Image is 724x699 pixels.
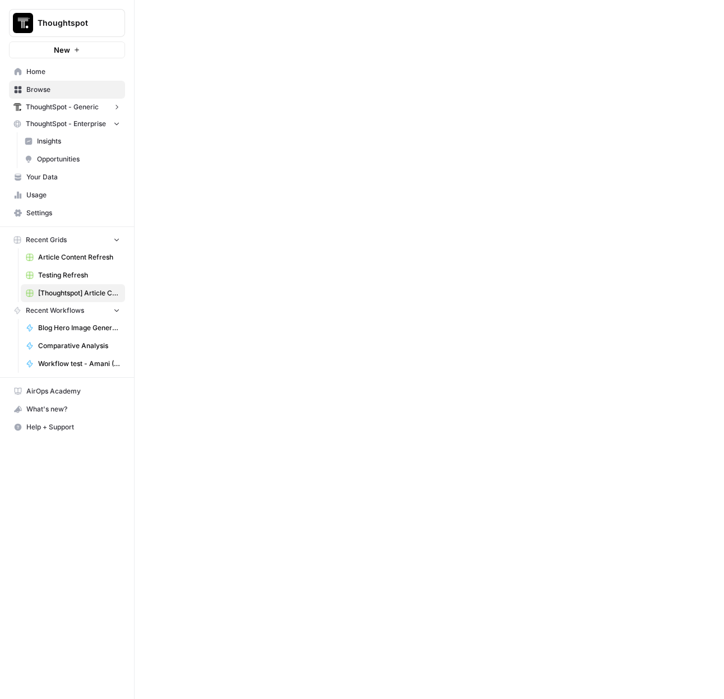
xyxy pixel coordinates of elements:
[21,266,125,284] a: Testing Refresh
[26,386,120,396] span: AirOps Academy
[26,85,120,95] span: Browse
[37,136,120,146] span: Insights
[54,44,70,55] span: New
[38,323,120,333] span: Blog Hero Image Generator
[26,172,120,182] span: Your Data
[38,252,120,262] span: Article Content Refresh
[9,9,125,37] button: Workspace: Thoughtspot
[21,337,125,355] a: Comparative Analysis
[26,235,67,245] span: Recent Grids
[13,13,33,33] img: Thoughtspot Logo
[9,81,125,99] a: Browse
[9,115,125,132] button: ThoughtSpot - Enterprise
[21,355,125,373] a: Workflow test - Amani (Intelligent Insights)
[38,359,120,369] span: Workflow test - Amani (Intelligent Insights)
[9,418,125,436] button: Help + Support
[26,208,120,218] span: Settings
[13,103,21,111] img: em6uifynyh9mio6ldxz8kkfnatao
[9,41,125,58] button: New
[9,400,125,418] button: What's new?
[38,270,120,280] span: Testing Refresh
[9,168,125,186] a: Your Data
[9,382,125,400] a: AirOps Academy
[26,119,106,129] span: ThoughtSpot - Enterprise
[9,232,125,248] button: Recent Grids
[20,150,125,168] a: Opportunities
[21,284,125,302] a: [Thoughtspot] Article Creation
[9,63,125,81] a: Home
[26,102,99,112] span: ThoughtSpot - Generic
[10,401,124,418] div: What's new?
[9,204,125,222] a: Settings
[20,132,125,150] a: Insights
[38,288,120,298] span: [Thoughtspot] Article Creation
[38,17,105,29] span: Thoughtspot
[21,319,125,337] a: Blog Hero Image Generator
[26,190,120,200] span: Usage
[38,341,120,351] span: Comparative Analysis
[9,302,125,319] button: Recent Workflows
[9,186,125,204] a: Usage
[26,67,120,77] span: Home
[21,248,125,266] a: Article Content Refresh
[26,422,120,432] span: Help + Support
[26,305,84,316] span: Recent Workflows
[9,99,125,115] button: ThoughtSpot - Generic
[37,154,120,164] span: Opportunities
